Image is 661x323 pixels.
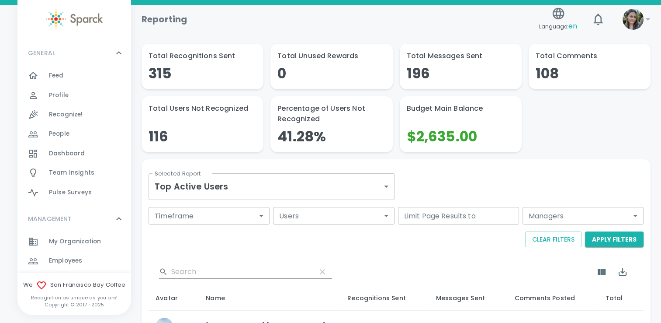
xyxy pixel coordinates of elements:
div: GENERAL [17,40,131,66]
a: Profile [17,86,131,105]
a: Feed [17,66,131,85]
p: GENERAL [28,49,55,57]
span: Profile [49,91,69,100]
button: Show Columns [591,261,612,282]
svg: Search [159,267,168,276]
button: Apply Filters [585,232,644,248]
span: My Organization [49,237,101,246]
a: Recognize! [17,105,131,124]
h4: 0 [277,65,385,82]
button: Export [612,261,633,282]
span: Feed [49,71,64,80]
h4: 116 [149,128,256,145]
p: Total Comments [536,51,644,61]
p: MANAGEMENT [28,214,72,223]
span: Employees [49,256,82,265]
div: Messages Sent [436,293,501,303]
div: Top Active Users [149,173,395,200]
p: Recognition as unique as you are! [17,294,131,301]
label: Selected Report [155,169,201,178]
img: Picture of Mackenzie [623,9,644,30]
span: People [49,130,69,138]
span: Dashboard [49,149,85,158]
a: My Organization [17,232,131,251]
span: Language: [539,21,577,32]
p: Total Users Not Recognized [149,103,256,114]
span: Pulse Surveys [49,188,92,197]
a: Pulse Surveys [17,183,131,202]
h1: Reporting [142,12,187,26]
span: We San Francisco Bay Coffee [17,280,131,291]
p: Copyright © 2017 - 2025 [17,301,131,308]
h4: 196 [407,65,515,82]
p: Total Recognitions Sent [149,51,256,61]
h4: 108 [536,65,644,82]
a: Team Insights [17,163,131,183]
input: Search [171,265,309,279]
a: Employees [17,251,131,270]
h4: 41.28% [277,128,385,145]
p: Budget Main Balance [407,103,515,114]
button: Clear Filters [525,232,581,248]
div: Avatar [156,293,192,303]
img: Sparck logo [46,9,103,29]
div: GENERAL [17,66,131,206]
a: People [17,124,131,144]
p: Total Messages Sent [407,51,515,61]
p: Percentage of Users Not Recognized [277,103,385,124]
a: Demographics [17,271,131,290]
div: Comments Posted [515,293,592,303]
span: Team Insights [49,169,94,177]
a: Dashboard [17,144,131,163]
div: MANAGEMENT [17,206,131,232]
div: Total [605,293,637,303]
div: Recognitions Sent [347,293,422,303]
span: $2,635.00 [407,126,477,146]
h4: 315 [149,65,256,82]
span: en [568,21,577,31]
button: Language:en [536,4,581,35]
span: Recognize! [49,110,83,119]
p: Total Unused Rewards [277,51,385,61]
div: Name [206,293,333,303]
a: Sparck logo [17,9,131,29]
